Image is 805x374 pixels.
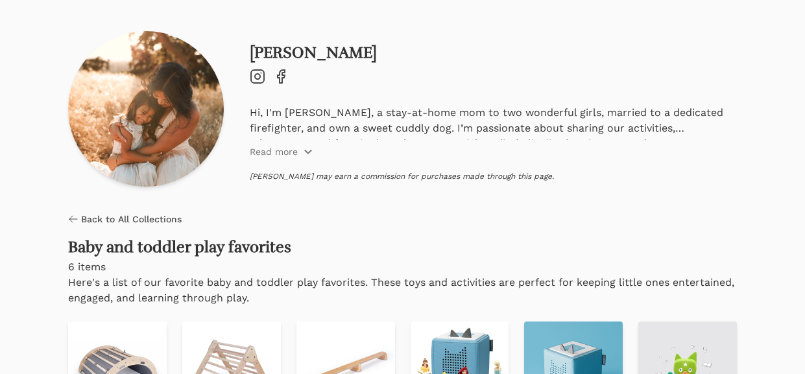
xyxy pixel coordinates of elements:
a: Back to All Collections [68,213,182,226]
img: Profile picture [68,31,224,187]
p: Here's a list of our favorite baby and toddler play favorites. These toys and activities are perf... [68,275,738,306]
p: 6 items [68,259,106,275]
p: Hi, I'm [PERSON_NAME], a stay-at-home mom to two wonderful girls, married to a dedicated firefigh... [250,105,738,136]
button: Read more [250,145,313,158]
p: [PERSON_NAME] may earn a commission for purchases made through this page. [250,171,738,181]
h2: Baby and toddler play favorites [68,239,291,257]
p: Read more [250,145,298,158]
span: Back to All Collections [81,213,182,226]
a: [PERSON_NAME] [250,43,377,62]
